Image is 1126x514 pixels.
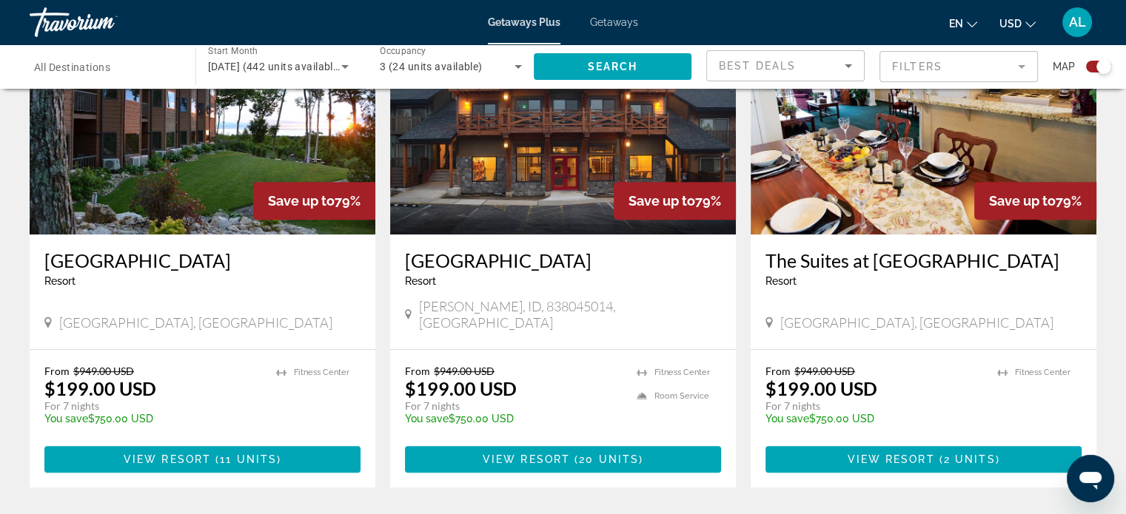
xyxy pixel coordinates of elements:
mat-select: Sort by [719,57,852,75]
span: ( ) [570,453,643,465]
span: Search [587,61,637,72]
span: ( ) [935,453,1000,465]
span: 11 units [220,453,277,465]
span: 3 (24 units available) [380,61,483,72]
p: For 7 nights [765,399,982,413]
span: USD [999,18,1022,30]
span: You save [405,413,449,425]
span: From [44,365,70,377]
p: $199.00 USD [405,377,517,399]
a: Getaways Plus [488,16,560,28]
div: 79% [974,182,1096,220]
button: Change currency [999,13,1036,34]
p: $750.00 USD [405,413,622,425]
span: Resort [765,275,797,287]
p: $750.00 USD [765,413,982,425]
button: User Menu [1058,7,1096,38]
span: [PERSON_NAME], ID, 838045014, [GEOGRAPHIC_DATA] [419,298,721,331]
a: Getaways [590,16,638,28]
span: Fitness Center [294,368,349,377]
span: Fitness Center [1015,368,1070,377]
a: [GEOGRAPHIC_DATA] [44,249,361,271]
span: Save up to [629,193,695,209]
iframe: Button to launch messaging window [1067,455,1114,502]
span: Map [1053,56,1075,77]
span: 2 units [944,453,996,465]
span: [DATE] (442 units available) [208,61,343,72]
button: Filter [879,50,1038,83]
span: From [765,365,791,377]
a: Travorium [30,3,178,41]
span: AL [1069,15,1086,30]
button: View Resort(2 units) [765,446,1082,473]
span: Save up to [268,193,335,209]
button: View Resort(11 units) [44,446,361,473]
span: [GEOGRAPHIC_DATA], [GEOGRAPHIC_DATA] [780,314,1053,331]
span: $949.00 USD [73,365,134,377]
p: For 7 nights [44,399,261,413]
span: View Resort [847,453,934,465]
span: Save up to [989,193,1056,209]
span: Occupancy [380,46,426,56]
a: The Suites at [GEOGRAPHIC_DATA] [765,249,1082,271]
span: [GEOGRAPHIC_DATA], [GEOGRAPHIC_DATA] [59,314,332,331]
span: From [405,365,430,377]
span: Resort [44,275,76,287]
button: View Resort(20 units) [405,446,721,473]
span: $949.00 USD [434,365,495,377]
button: Search [534,53,692,80]
span: Best Deals [719,60,796,72]
span: $949.00 USD [794,365,855,377]
span: 20 units [579,453,639,465]
span: Fitness Center [654,368,710,377]
span: You save [44,413,88,425]
span: en [949,18,963,30]
span: ( ) [211,453,281,465]
div: 79% [253,182,375,220]
p: $199.00 USD [44,377,156,399]
p: For 7 nights [405,399,622,413]
p: $750.00 USD [44,413,261,425]
span: Start Month [208,46,258,56]
span: All Destinations [34,61,110,73]
span: Resort [405,275,436,287]
span: View Resort [124,453,211,465]
p: $199.00 USD [765,377,877,399]
span: You save [765,413,809,425]
a: [GEOGRAPHIC_DATA] [405,249,721,271]
button: Change language [949,13,977,34]
span: Room Service [654,391,709,401]
div: 79% [614,182,736,220]
span: View Resort [483,453,570,465]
